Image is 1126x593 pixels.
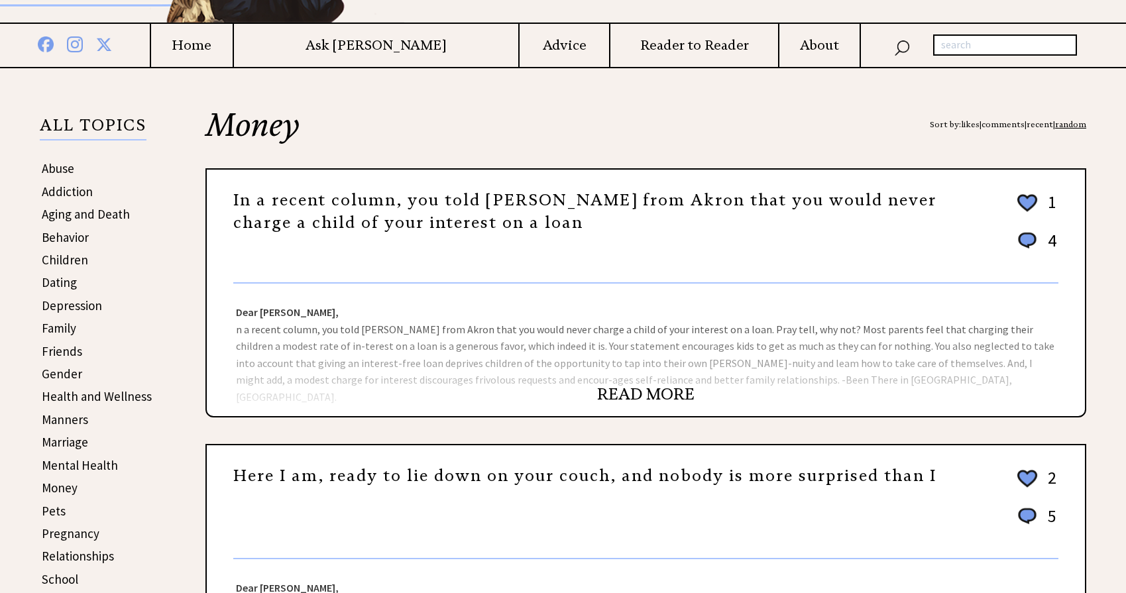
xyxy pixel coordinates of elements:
[1015,467,1039,490] img: heart_outline%202.png
[1041,505,1057,540] td: 5
[42,160,74,176] a: Abuse
[42,184,93,199] a: Addiction
[233,190,936,233] a: In a recent column, you told [PERSON_NAME] from Akron that you would never charge a child of your...
[42,297,102,313] a: Depression
[40,118,146,140] p: ALL TOPICS
[205,109,1086,168] h2: Money
[597,384,695,404] a: READ MORE
[42,480,78,496] a: Money
[1015,230,1039,251] img: message_round%201.png
[520,37,609,54] a: Advice
[38,34,54,52] img: facebook%20blue.png
[930,109,1086,140] div: Sort by: | | |
[1055,119,1086,129] a: random
[1015,191,1039,215] img: heart_outline%202.png
[42,206,130,222] a: Aging and Death
[42,366,82,382] a: Gender
[894,37,910,56] img: search_nav.png
[42,343,82,359] a: Friends
[207,284,1085,416] div: n a recent column, you told [PERSON_NAME] from Akron that you would never charge a child of your ...
[933,34,1077,56] input: search
[1041,191,1057,228] td: 1
[610,37,778,54] a: Reader to Reader
[1041,229,1057,264] td: 4
[1015,506,1039,527] img: message_round%201.png
[779,37,860,54] a: About
[42,229,89,245] a: Behavior
[42,320,76,336] a: Family
[96,34,112,52] img: x%20blue.png
[42,548,114,564] a: Relationships
[1041,466,1057,504] td: 2
[42,571,78,587] a: School
[961,119,980,129] a: likes
[42,434,88,450] a: Marriage
[42,411,88,427] a: Manners
[982,119,1025,129] a: comments
[42,457,118,473] a: Mental Health
[151,37,233,54] a: Home
[42,274,77,290] a: Dating
[233,466,936,486] a: Here I am, ready to lie down on your couch, and nobody is more surprised than I
[42,388,152,404] a: Health and Wellness
[1027,119,1053,129] a: recent
[42,525,99,541] a: Pregnancy
[236,305,339,319] strong: Dear [PERSON_NAME],
[234,37,518,54] a: Ask [PERSON_NAME]
[42,503,66,519] a: Pets
[67,34,83,52] img: instagram%20blue.png
[42,252,88,268] a: Children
